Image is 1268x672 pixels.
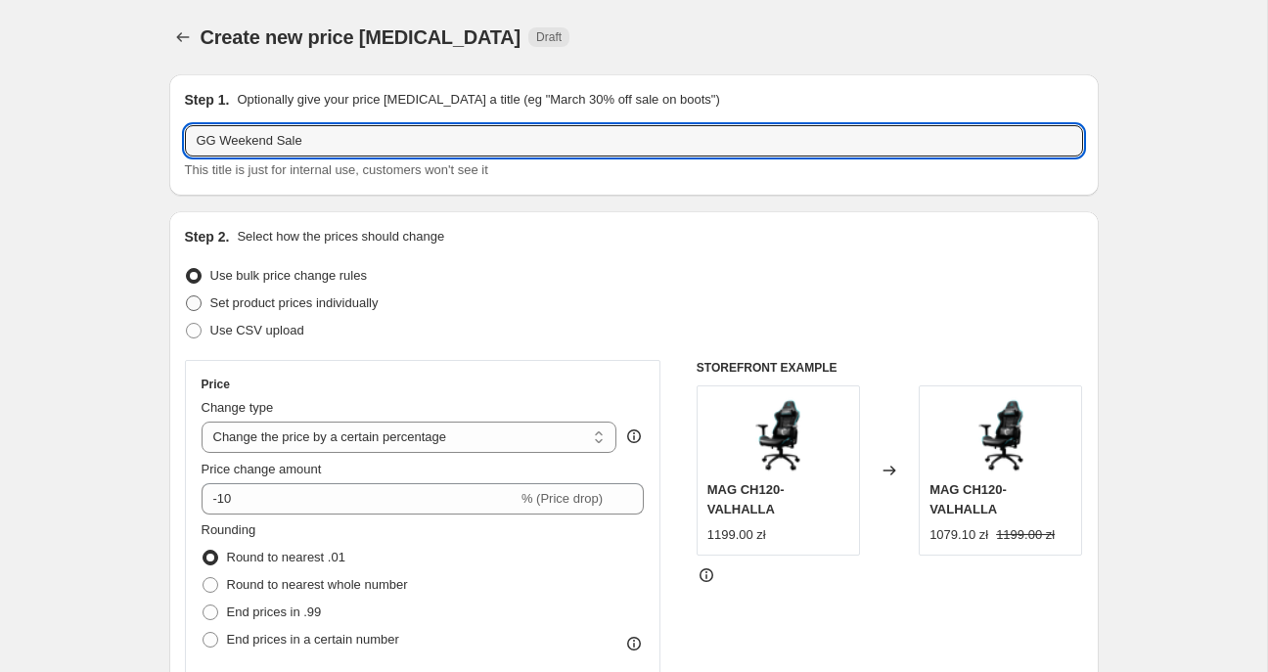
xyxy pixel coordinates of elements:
h6: STOREFRONT EXAMPLE [697,360,1083,376]
h2: Step 1. [185,90,230,110]
span: Rounding [202,522,256,537]
span: End prices in .99 [227,605,322,619]
span: Change type [202,400,274,415]
span: MAG CH120-VALHALLA [929,482,1007,516]
span: Use bulk price change rules [210,268,367,283]
img: 1024_80x.png [739,396,817,474]
span: Create new price [MEDICAL_DATA] [201,26,521,48]
h3: Price [202,377,230,392]
span: % (Price drop) [521,491,603,506]
button: Price change jobs [169,23,197,51]
p: Select how the prices should change [237,227,444,246]
span: Draft [536,29,562,45]
img: 1024_80x.png [962,396,1040,474]
span: Round to nearest whole number [227,577,408,592]
span: Price change amount [202,462,322,476]
input: -15 [202,483,518,515]
div: 1199.00 zł [707,525,766,545]
span: Round to nearest .01 [227,550,345,564]
div: help [624,426,644,446]
div: 1079.10 zł [929,525,988,545]
p: Optionally give your price [MEDICAL_DATA] a title (eg "March 30% off sale on boots") [237,90,719,110]
input: 30% off holiday sale [185,125,1083,157]
h2: Step 2. [185,227,230,246]
strike: 1199.00 zł [996,525,1055,545]
span: This title is just for internal use, customers won't see it [185,162,488,177]
span: End prices in a certain number [227,632,399,647]
span: MAG CH120-VALHALLA [707,482,785,516]
span: Set product prices individually [210,295,379,310]
span: Use CSV upload [210,323,304,337]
